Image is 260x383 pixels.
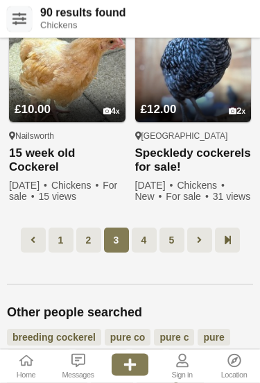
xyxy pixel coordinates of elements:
span: 15 views [38,191,76,203]
img: 15 week old Cockerel [9,6,125,123]
strong: 90 results found [40,7,248,19]
span: 31 views [213,191,250,203]
span: £12.00 [141,103,177,117]
span: For sale [9,180,117,203]
a: 15 week old Cockerel [9,147,125,175]
span: £10.00 [15,103,51,117]
div: 2 [229,107,245,117]
a: Speckledy cockerels for sale! [135,147,252,175]
span: Sign in [157,369,207,381]
a: Location [208,350,260,383]
a: Sign in [156,350,208,383]
span: 3 [104,228,129,253]
a: breeding cockerel [7,330,101,346]
div: [GEOGRAPHIC_DATA] [135,131,252,142]
a: 1 [49,228,73,253]
a: £10.00 4 [9,77,125,123]
span: Chickens [40,19,77,32]
img: Speckledy cockerels for sale! [135,6,252,123]
a: £12.00 2 [135,77,252,123]
div: 4 [103,107,120,117]
span: For sale [166,191,209,203]
a: pure co [105,330,151,346]
span: Home [1,369,51,381]
a: pure [198,330,229,346]
span: Messages [53,369,103,381]
span: Chickens [51,180,101,191]
div: Nailsworth [9,131,125,142]
a: 5 [159,228,184,253]
span: Chickens [177,180,226,191]
a: pure c [154,330,194,346]
span: [DATE] [135,180,175,191]
h2: Other people searched [7,306,253,321]
span: New [135,191,164,203]
a: 2 [76,228,101,253]
span: [DATE] [9,180,49,191]
a: Messages [52,350,104,383]
span: Location [209,369,259,381]
a: 4 [132,228,157,253]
